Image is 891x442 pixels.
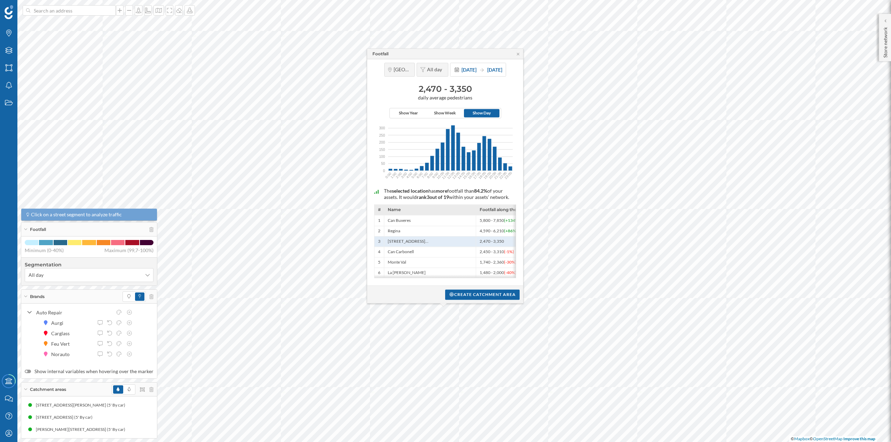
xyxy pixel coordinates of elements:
span: Footfall along the street segment [480,207,521,212]
text: 17:00 [473,171,482,180]
span: 2,450 - 3,310 [480,249,514,255]
text: 0:00 [385,171,392,179]
div: [PERSON_NAME][STREET_ADDRESS] (5' By car) [36,426,129,433]
span: 4,590 - 6,210 [480,228,518,234]
text: 18:00 [478,171,487,180]
span: 2 [378,228,380,234]
span: 4 [378,249,380,255]
span: All day [29,272,44,279]
span: 300 [379,126,385,131]
div: © © [789,436,877,442]
span: within your assets' network. [449,194,509,200]
span: 5,800 - 7,850 [480,218,520,223]
span: Show Year [399,110,418,116]
img: intelligent_assistant_bucket_2.svg [374,190,379,194]
span: Minimum (0-40%) [25,247,64,254]
span: Regina [388,228,400,234]
span: [STREET_ADDRESS]… [388,239,428,244]
span: out of [429,194,442,200]
text: 12:00 [447,171,456,180]
span: La [PERSON_NAME] [388,270,426,276]
span: 19 [443,194,449,200]
span: 3 [427,194,429,200]
text: 22:00 [498,171,507,180]
text: 3:00 [400,171,408,179]
span: [GEOGRAPHIC_DATA] [394,66,411,73]
span: Footfall [30,226,46,233]
span: footfall than [447,188,474,194]
span: 1,740 - 2,360 [480,260,517,265]
div: Footfall [372,51,388,57]
img: Geoblink Logo [5,5,13,19]
h4: Segmentation [25,261,153,268]
text: 6:00 [416,171,424,179]
span: 0 [383,168,385,174]
text: 13:00 [452,171,461,180]
text: 7:00 [421,171,429,179]
span: [DATE] [487,67,502,73]
div: Carglass [51,330,73,337]
span: Can Buxeres [388,218,411,223]
span: (+86%) [504,228,518,234]
a: Improve this map [843,436,875,441]
text: 11:00 [441,171,450,180]
span: 1 [378,218,380,223]
text: 23:00 [504,171,513,180]
span: 2,470 - 3,350 [480,239,505,244]
text: 2:00 [395,171,403,179]
a: OpenStreetMap [813,436,843,441]
span: # [378,207,380,212]
h3: 2,470 - 3,350 [371,83,520,95]
text: 10:00 [436,171,445,180]
div: Auto Repair [36,309,112,316]
span: Show Week [434,110,456,116]
text: 4:00 [405,171,413,179]
span: 1,480 - 2,000 [480,270,517,276]
span: 6 [378,270,380,276]
span: Can Carbonell [388,249,414,255]
a: Mapbox [794,436,810,441]
text: 16:00 [467,171,476,180]
span: Show Day [473,110,491,116]
span: of your assets. It would [384,188,503,200]
span: Click on a street segment to analyze traffic [31,211,122,218]
text: 9:00 [432,171,439,179]
span: daily average pedestrians [371,95,520,101]
span: Brands [30,294,45,300]
span: more [436,188,447,194]
span: 250 [379,132,385,138]
span: 50 [381,161,385,166]
span: has [428,188,436,194]
div: Feu Vert [51,340,73,347]
span: selected location [392,188,428,194]
text: 8:00 [426,171,434,179]
span: Maximum (99,7-100%) [104,247,153,254]
text: 14:00 [457,171,466,180]
div: [STREET_ADDRESS][PERSON_NAME] (5' By car) [36,402,129,409]
div: [STREET_ADDRESS] (5' By car) [36,414,96,421]
span: Monte Val [388,260,406,265]
span: (-30%) [504,260,517,265]
span: 150 [379,147,385,152]
text: 19:00 [483,171,492,180]
span: Name [388,207,401,212]
span: rank [417,194,427,200]
p: Store network [882,24,889,58]
span: 3 [378,239,380,244]
span: Catchment areas [30,386,66,393]
div: Aurgi [51,319,67,327]
label: Show internal variables when hovering over the marker [25,368,153,375]
span: The [384,188,392,194]
span: 200 [379,140,385,145]
text: 21:00 [493,171,502,180]
text: 1:00 [390,171,397,179]
span: [DATE] [462,67,476,73]
text: 20:00 [488,171,497,180]
div: Norauto [51,351,73,358]
span: Support [14,5,39,11]
text: 15:00 [462,171,471,180]
span: (-1%) [504,249,514,255]
span: All day [427,66,444,73]
span: 84.2% [474,188,487,194]
span: (-40%) [504,270,517,275]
